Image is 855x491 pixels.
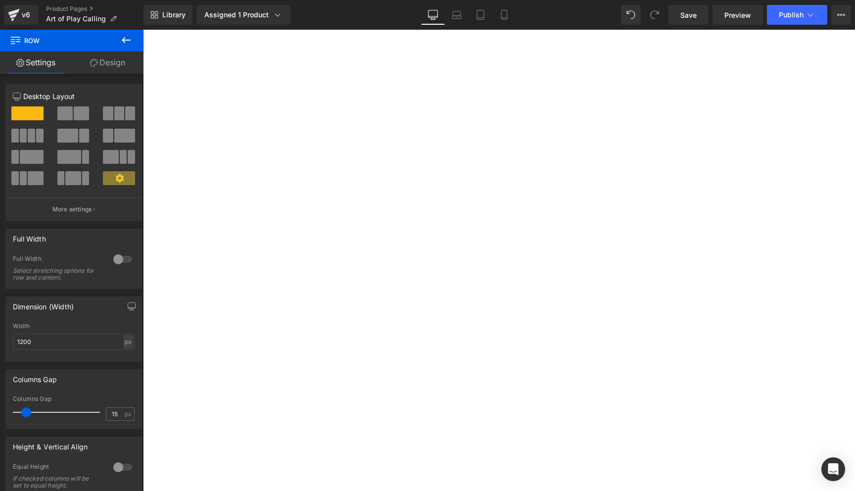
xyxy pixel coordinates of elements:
[712,5,763,25] a: Preview
[46,5,143,13] a: Product Pages
[445,5,469,25] a: Laptop
[20,8,32,21] div: v6
[4,5,38,25] a: v6
[621,5,641,25] button: Undo
[52,205,92,214] p: More settings
[469,5,492,25] a: Tablet
[13,475,102,489] div: If checked columns will be set to equal height.
[125,411,133,417] span: px
[645,5,665,25] button: Redo
[421,5,445,25] a: Desktop
[13,463,103,473] div: Equal Height
[13,267,102,281] div: Select stretching options for row and content.
[6,197,142,221] button: More settings
[204,10,283,20] div: Assigned 1 Product
[779,11,804,19] span: Publish
[10,30,109,51] span: Row
[13,395,135,402] div: Columns Gap
[831,5,851,25] button: More
[767,5,827,25] button: Publish
[492,5,516,25] a: Mobile
[46,15,106,23] span: Art of Play Calling
[13,370,57,384] div: Columns Gap
[13,255,103,265] div: Full Width
[13,334,135,350] input: auto
[123,335,133,348] div: px
[13,437,88,451] div: Height & Vertical Align
[13,297,74,311] div: Dimension (Width)
[13,323,135,330] div: Width
[162,10,186,19] span: Library
[72,51,143,74] a: Design
[143,5,192,25] a: New Library
[13,229,46,243] div: Full Width
[13,91,135,101] p: Desktop Layout
[680,10,697,20] span: Save
[821,457,845,481] div: Open Intercom Messenger
[724,10,751,20] span: Preview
